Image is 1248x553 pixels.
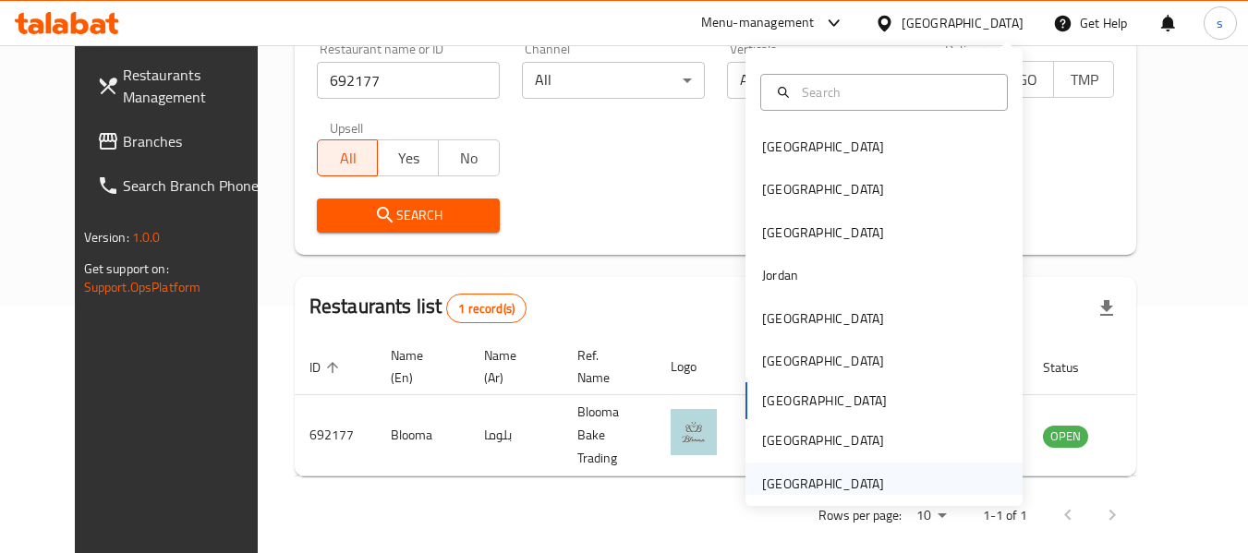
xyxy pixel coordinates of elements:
[739,339,804,395] th: Branches
[762,474,884,494] div: [GEOGRAPHIC_DATA]
[762,351,884,371] div: [GEOGRAPHIC_DATA]
[727,62,910,99] div: All
[84,225,129,249] span: Version:
[522,62,705,99] div: All
[1061,66,1108,93] span: TMP
[1043,426,1088,447] span: OPEN
[446,145,492,172] span: No
[332,204,485,227] span: Search
[739,395,804,476] td: 1
[656,339,739,395] th: Logo
[123,130,269,152] span: Branches
[1043,426,1088,448] div: OPEN
[762,265,798,285] div: Jordan
[762,179,884,199] div: [GEOGRAPHIC_DATA]
[1084,286,1129,331] div: Export file
[447,300,526,318] span: 1 record(s)
[902,13,1024,33] div: [GEOGRAPHIC_DATA]
[330,121,364,134] label: Upsell
[992,61,1054,98] button: TGO
[577,344,634,389] span: Ref. Name
[309,356,345,379] span: ID
[132,225,161,249] span: 1.0.0
[385,145,431,172] span: Yes
[1053,61,1115,98] button: TMP
[1043,356,1103,379] span: Status
[309,293,527,323] h2: Restaurants list
[377,139,439,176] button: Yes
[317,62,500,99] input: Search for restaurant name or ID..
[762,137,884,157] div: [GEOGRAPHIC_DATA]
[671,409,717,455] img: Blooma
[563,395,656,476] td: Blooma Bake Trading
[123,174,269,197] span: Search Branch Phone
[295,339,1189,476] table: enhanced table
[325,145,371,172] span: All
[295,395,376,476] td: 692177
[818,504,902,527] p: Rows per page:
[123,64,269,108] span: Restaurants Management
[701,12,815,34] div: Menu-management
[317,198,500,233] button: Search
[762,430,884,451] div: [GEOGRAPHIC_DATA]
[1125,339,1189,395] th: Action
[82,119,284,163] a: Branches
[84,257,169,281] span: Get support on:
[1000,66,1047,93] span: TGO
[909,502,953,530] div: Rows per page:
[391,344,447,389] span: Name (En)
[983,504,1027,527] p: 1-1 of 1
[376,395,469,476] td: Blooma
[317,139,379,176] button: All
[82,53,284,119] a: Restaurants Management
[82,163,284,208] a: Search Branch Phone
[762,308,884,329] div: [GEOGRAPHIC_DATA]
[484,344,540,389] span: Name (Ar)
[438,139,500,176] button: No
[1217,13,1223,33] span: s
[794,82,996,102] input: Search
[762,222,884,243] div: [GEOGRAPHIC_DATA]
[84,275,201,299] a: Support.OpsPlatform
[469,395,563,476] td: بلوما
